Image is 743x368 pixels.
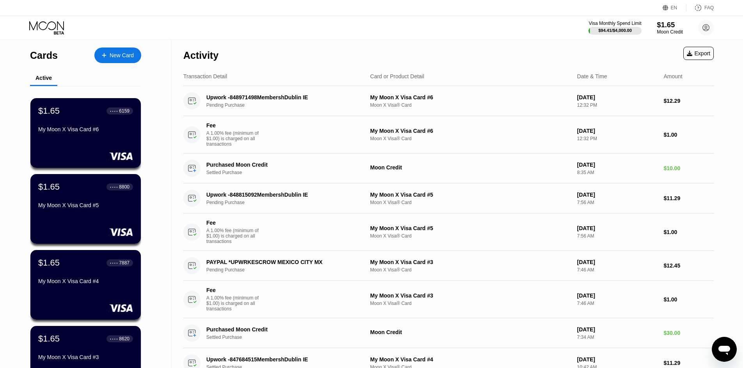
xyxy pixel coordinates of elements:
div: Fee [206,122,261,129]
div: Date & Time [577,73,607,79]
div: 7:56 AM [577,233,658,239]
div: Moon Credit [370,329,571,335]
div: Moon Credit [657,29,683,35]
div: PAYPAL *UPWRKESCROW MEXICO CITY MXPending PurchaseMy Moon X Visa Card #3Moon X Visa® Card[DATE]7:... [183,251,714,281]
div: My Moon X Visa Card #5 [38,202,133,208]
div: Activity [183,50,218,61]
div: 8800 [119,184,129,190]
div: Pending Purchase [206,102,369,108]
div: Purchased Moon CreditSettled PurchaseMoon Credit[DATE]7:34 AM$30.00 [183,318,714,348]
div: $94.41 / $4,000.00 [598,28,632,33]
div: ● ● ● ● [110,186,118,188]
div: 7:56 AM [577,200,658,205]
div: Export [687,50,710,56]
div: 12:32 PM [577,136,658,141]
div: My Moon X Visa Card #3 [370,292,571,299]
div: FeeA 1.00% fee (minimum of $1.00) is charged on all transactionsMy Moon X Visa Card #6Moon X Visa... [183,116,714,153]
div: Export [683,47,714,60]
div: $1.65 [657,21,683,29]
div: $1.00 [663,132,714,138]
div: [DATE] [577,94,658,100]
div: Active [35,75,52,81]
div: Purchased Moon Credit [206,162,358,168]
div: ● ● ● ● [110,338,118,340]
div: [DATE] [577,192,658,198]
div: FAQ [686,4,714,12]
div: $1.65 [38,182,60,192]
div: Moon X Visa® Card [370,102,571,108]
div: Amount [663,73,682,79]
div: My Moon X Visa Card #3 [38,354,133,360]
div: Visa Monthly Spend Limit [589,21,641,26]
div: $1.00 [663,296,714,303]
div: Moon Credit [370,164,571,171]
div: A 1.00% fee (minimum of $1.00) is charged on all transactions [206,228,265,244]
div: Purchased Moon CreditSettled PurchaseMoon Credit[DATE]8:35 AM$10.00 [183,153,714,183]
div: New Card [94,48,141,63]
div: FeeA 1.00% fee (minimum of $1.00) is charged on all transactionsMy Moon X Visa Card #3Moon X Visa... [183,281,714,318]
div: 12:32 PM [577,102,658,108]
div: [DATE] [577,225,658,231]
div: [DATE] [577,356,658,363]
div: FAQ [704,5,714,11]
div: My Moon X Visa Card #6 [38,126,133,132]
div: ● ● ● ● [110,110,118,112]
div: $1.65● ● ● ●6159My Moon X Visa Card #6 [30,98,141,168]
div: My Moon X Visa Card #4 [38,278,133,284]
div: $30.00 [663,330,714,336]
div: Fee [206,287,261,293]
div: [DATE] [577,292,658,299]
div: [DATE] [577,326,658,333]
div: Transaction Detail [183,73,227,79]
div: Moon X Visa® Card [370,200,571,205]
div: $11.29 [663,195,714,201]
div: 6159 [119,108,129,114]
div: $12.45 [663,262,714,269]
div: $1.65 [38,258,60,268]
div: 7:46 AM [577,301,658,306]
div: 8:35 AM [577,170,658,175]
div: [DATE] [577,162,658,168]
div: New Card [110,52,134,59]
div: Upwork -848971498MembershDublin IE [206,94,358,100]
div: [DATE] [577,128,658,134]
div: EN [663,4,686,12]
div: My Moon X Visa Card #6 [370,128,571,134]
div: Card or Product Detail [370,73,424,79]
div: My Moon X Visa Card #6 [370,94,571,100]
div: A 1.00% fee (minimum of $1.00) is charged on all transactions [206,130,265,147]
div: $1.65 [38,106,60,116]
div: Pending Purchase [206,267,369,273]
div: Moon X Visa® Card [370,136,571,141]
div: Upwork -847684515MembershDublin IE [206,356,358,363]
div: Moon X Visa® Card [370,267,571,273]
div: My Moon X Visa Card #4 [370,356,571,363]
div: Cards [30,50,58,61]
div: Pending Purchase [206,200,369,205]
div: Upwork -848815092MembershDublin IEPending PurchaseMy Moon X Visa Card #5Moon X Visa® Card[DATE]7:... [183,183,714,213]
div: $1.00 [663,229,714,235]
div: 7:34 AM [577,335,658,340]
div: Settled Purchase [206,170,369,175]
div: Settled Purchase [206,335,369,340]
div: $1.65● ● ● ●8800My Moon X Visa Card #5 [30,174,141,244]
div: $1.65 [38,334,60,344]
div: EN [671,5,677,11]
div: $1.65Moon Credit [657,21,683,35]
div: My Moon X Visa Card #5 [370,225,571,231]
div: $11.29 [663,360,714,366]
div: 8620 [119,336,129,342]
div: FeeA 1.00% fee (minimum of $1.00) is charged on all transactionsMy Moon X Visa Card #5Moon X Visa... [183,213,714,251]
div: PAYPAL *UPWRKESCROW MEXICO CITY MX [206,259,358,265]
div: $10.00 [663,165,714,171]
div: My Moon X Visa Card #5 [370,192,571,198]
div: Moon X Visa® Card [370,233,571,239]
div: 7:46 AM [577,267,658,273]
div: $12.29 [663,98,714,104]
div: $1.65● ● ● ●7887My Moon X Visa Card #4 [30,250,141,320]
div: [DATE] [577,259,658,265]
div: Upwork -848815092MembershDublin IE [206,192,358,198]
div: A 1.00% fee (minimum of $1.00) is charged on all transactions [206,295,265,312]
iframe: Button to launch messaging window [712,337,737,362]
